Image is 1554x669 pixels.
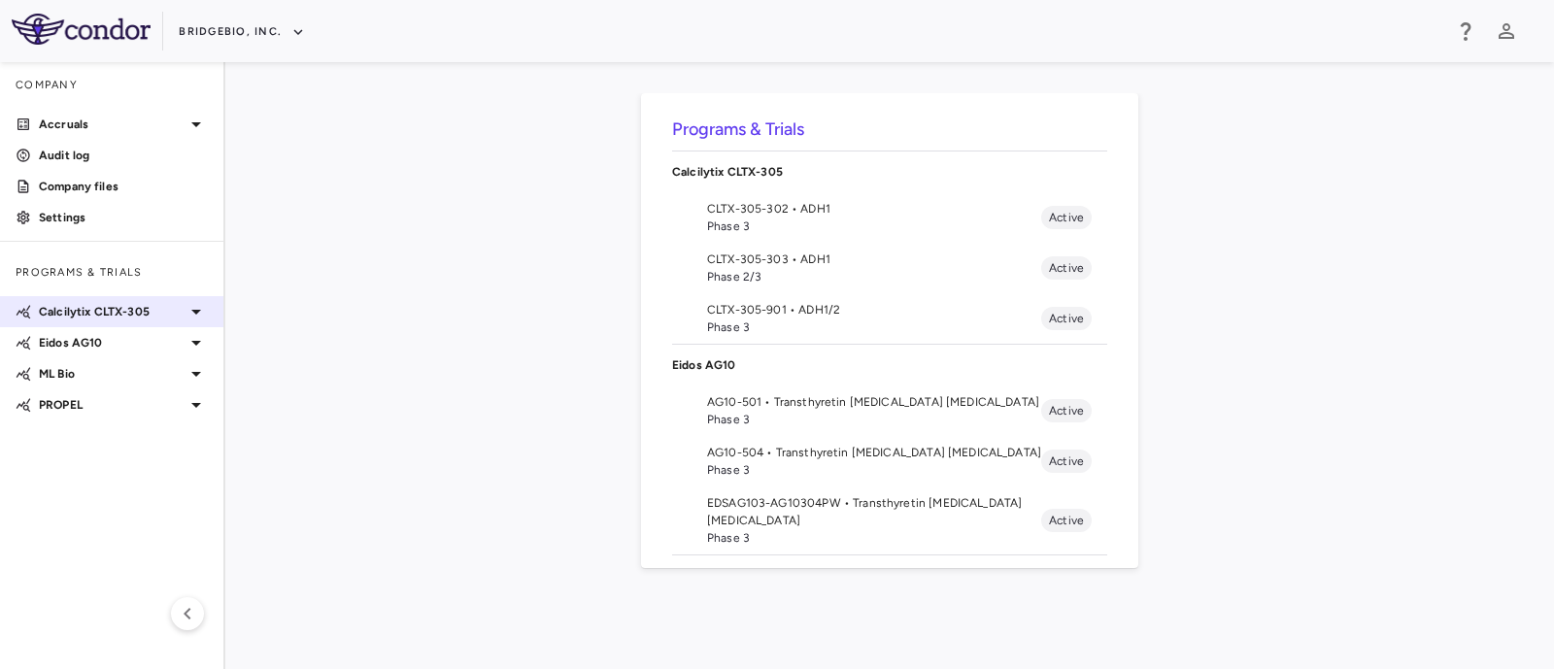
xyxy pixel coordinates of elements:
[672,151,1107,192] div: Calcilytix CLTX-305
[672,436,1107,486] li: AG10-504 • Transthyretin [MEDICAL_DATA] [MEDICAL_DATA]Phase 3Active
[672,163,1107,181] p: Calcilytix CLTX-305
[707,529,1041,547] span: Phase 3
[672,345,1107,385] div: Eidos AG10
[39,116,185,133] p: Accruals
[1041,259,1092,277] span: Active
[672,356,1107,374] p: Eidos AG10
[39,396,185,414] p: PROPEL
[672,293,1107,344] li: CLTX-305-901 • ADH1/2Phase 3Active
[672,243,1107,293] li: CLTX-305-303 • ADH1Phase 2/3Active
[707,200,1041,217] span: CLTX-305-302 • ADH1
[707,217,1041,235] span: Phase 3
[1041,209,1092,226] span: Active
[672,486,1107,554] li: EDSAG103-AG10304PW • Transthyretin [MEDICAL_DATA] [MEDICAL_DATA]Phase 3Active
[707,301,1041,318] span: CLTX-305-901 • ADH1/2
[1041,310,1092,327] span: Active
[1041,512,1092,529] span: Active
[707,251,1041,268] span: CLTX-305-303 • ADH1
[707,268,1041,285] span: Phase 2/3
[39,147,208,164] p: Audit log
[12,14,151,45] img: logo-full-SnFGN8VE.png
[707,318,1041,336] span: Phase 3
[707,461,1041,479] span: Phase 3
[39,178,208,195] p: Company files
[39,334,185,351] p: Eidos AG10
[707,411,1041,428] span: Phase 3
[707,393,1041,411] span: AG10-501 • Transthyretin [MEDICAL_DATA] [MEDICAL_DATA]
[672,385,1107,436] li: AG10-501 • Transthyretin [MEDICAL_DATA] [MEDICAL_DATA]Phase 3Active
[707,444,1041,461] span: AG10-504 • Transthyretin [MEDICAL_DATA] [MEDICAL_DATA]
[707,494,1041,529] span: EDSAG103-AG10304PW • Transthyretin [MEDICAL_DATA] [MEDICAL_DATA]
[179,17,305,48] button: BridgeBio, Inc.
[672,192,1107,243] li: CLTX-305-302 • ADH1Phase 3Active
[39,209,208,226] p: Settings
[1041,402,1092,419] span: Active
[672,117,1107,143] h6: Programs & Trials
[39,303,185,320] p: Calcilytix CLTX-305
[39,365,185,383] p: ML Bio
[1041,452,1092,470] span: Active
[672,567,1107,585] p: ML Bio
[672,555,1107,596] div: ML Bio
